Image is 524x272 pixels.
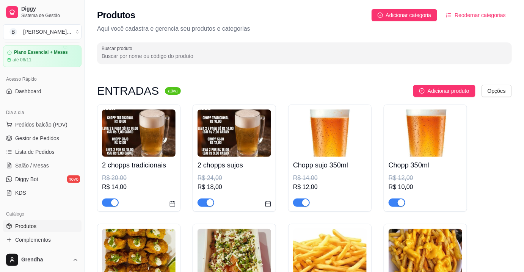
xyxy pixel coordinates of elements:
[198,183,271,192] div: R$ 18,00
[97,86,159,95] h3: ENTRADAS
[428,87,469,95] span: Adicionar produto
[198,109,271,157] img: product-image
[102,45,135,52] label: Buscar produto
[169,201,176,207] span: calendar
[15,222,36,230] span: Produtos
[102,52,507,60] input: Buscar produto
[372,9,438,21] button: Adicionar categoria
[419,88,425,94] span: plus-circle
[446,13,452,18] span: ordered-list
[3,173,82,185] a: Diggy Botnovo
[488,87,506,95] span: Opções
[21,6,78,13] span: Diggy
[378,13,383,18] span: plus-circle
[3,234,82,246] a: Complementos
[440,9,512,21] button: Reodernar categorias
[9,28,17,36] span: B
[102,174,176,183] div: R$ 20,00
[3,3,82,21] a: DiggySistema de Gestão
[23,28,71,36] div: [PERSON_NAME] ...
[389,183,462,192] div: R$ 10,00
[3,45,82,67] a: Plano Essencial + Mesasaté 06/11
[102,183,176,192] div: R$ 14,00
[482,85,512,97] button: Opções
[97,24,512,33] p: Aqui você cadastra e gerencia seu produtos e categorias
[198,160,271,170] h4: 2 chopps sujos
[293,174,367,183] div: R$ 14,00
[3,187,82,199] a: KDS
[413,85,475,97] button: Adicionar produto
[3,146,82,158] a: Lista de Pedidos
[14,50,68,55] article: Plano Essencial + Mesas
[102,109,176,157] img: product-image
[15,175,38,183] span: Diggy Bot
[3,73,82,85] div: Acesso Rápido
[3,85,82,97] a: Dashboard
[15,134,59,142] span: Gestor de Pedidos
[97,9,135,21] h2: Produtos
[3,159,82,172] a: Salão / Mesas
[265,201,271,207] span: calendar
[15,121,67,128] span: Pedidos balcão (PDV)
[455,11,506,19] span: Reodernar categorias
[21,13,78,19] span: Sistema de Gestão
[293,109,367,157] img: product-image
[389,174,462,183] div: R$ 12,00
[3,24,82,39] button: Select a team
[15,148,55,156] span: Lista de Pedidos
[21,256,69,263] span: Grendha
[165,87,180,95] sup: ativa
[102,160,176,170] h4: 2 chopps tradicionais
[15,189,26,197] span: KDS
[389,109,462,157] img: product-image
[293,183,367,192] div: R$ 12,00
[15,88,41,95] span: Dashboard
[15,162,49,169] span: Salão / Mesas
[15,236,51,244] span: Complementos
[293,160,367,170] h4: Chopp sujo 350ml
[3,251,82,269] button: Grendha
[3,208,82,220] div: Catálogo
[389,160,462,170] h4: Chopp 350ml
[198,174,271,183] div: R$ 24,00
[386,11,431,19] span: Adicionar categoria
[3,119,82,131] button: Pedidos balcão (PDV)
[3,132,82,144] a: Gestor de Pedidos
[13,57,31,63] article: até 06/11
[3,220,82,232] a: Produtos
[3,106,82,119] div: Dia a dia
